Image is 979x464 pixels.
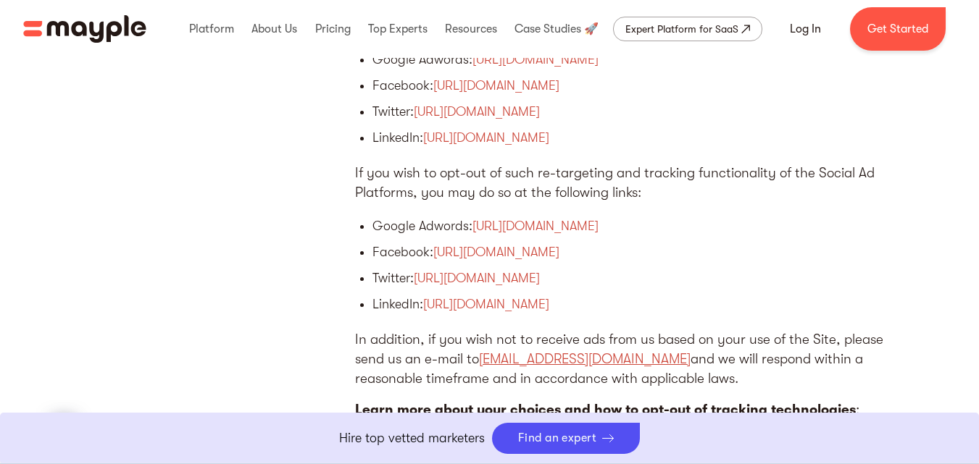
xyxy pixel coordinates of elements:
[518,431,597,445] div: Find an expert
[23,15,146,43] img: Mayple logo
[433,78,559,93] a: [URL][DOMAIN_NAME]
[355,402,856,418] strong: Learn more about your choices and how to opt-out of tracking technologies
[372,100,862,123] li: Twitter:
[372,292,862,316] li: LinkedIn:
[423,297,549,311] a: [URL][DOMAIN_NAME]
[23,15,146,43] a: home
[372,266,862,290] li: Twitter:
[355,330,906,389] p: In addition, if you wish not to receive ads from us based on your use of the Site, please send us...
[772,12,838,46] a: Log In
[472,219,599,233] a: [URL][DOMAIN_NAME]
[423,130,549,145] a: [URL][DOMAIN_NAME]
[372,74,862,97] li: Facebook:
[472,52,599,67] a: [URL][DOMAIN_NAME]
[355,164,906,203] p: If you wish to opt-out of such re-targeting and tracking functionality of the Social Ad Platforms...
[372,48,862,71] li: Google Adwords:
[414,104,540,119] a: [URL][DOMAIN_NAME]
[186,6,238,52] div: Platform
[372,240,862,263] li: Facebook:
[433,245,559,259] a: [URL][DOMAIN_NAME]
[414,271,540,285] a: [URL][DOMAIN_NAME]
[441,6,501,52] div: Resources
[850,7,946,51] a: Get Started
[312,6,354,52] div: Pricing
[625,20,738,38] div: Expert Platform for SaaS
[355,400,906,420] p: :
[613,17,762,41] a: Expert Platform for SaaS
[372,126,862,149] li: LinkedIn:
[372,214,862,237] li: Google Adwords:
[364,6,431,52] div: Top Experts
[248,6,301,52] div: About Us
[479,351,691,367] a: [EMAIL_ADDRESS][DOMAIN_NAME]
[339,429,485,448] p: Hire top vetted marketers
